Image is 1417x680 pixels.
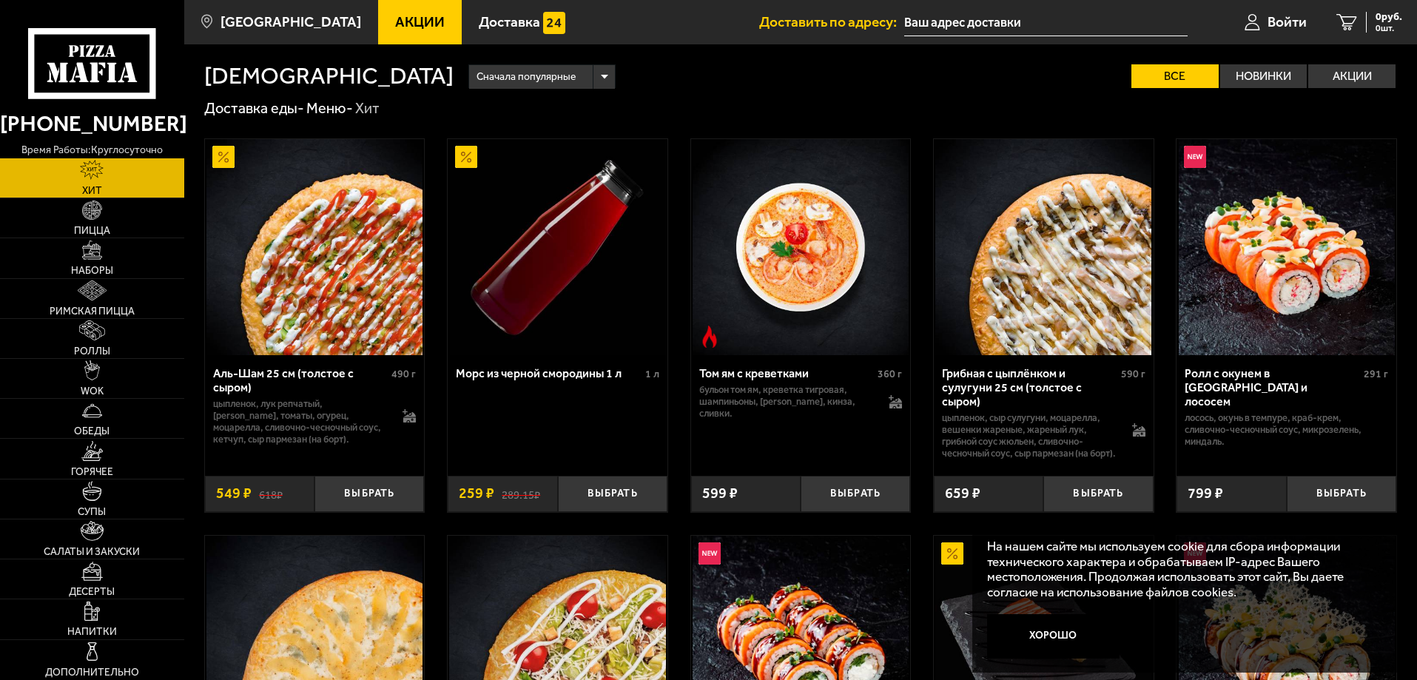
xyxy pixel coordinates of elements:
[558,476,667,512] button: Выбрать
[314,476,424,512] button: Выбрать
[82,186,102,196] span: Хит
[216,486,252,501] span: 549 ₽
[1268,15,1307,29] span: Войти
[935,139,1151,355] img: Грибная с цыплёнком и сулугуни 25 см (толстое с сыром)
[1177,139,1396,355] a: НовинкаРолл с окунем в темпуре и лососем
[477,63,576,91] span: Сначала популярные
[355,99,380,118] div: Хит
[44,547,140,557] span: Салаты и закуски
[455,146,477,168] img: Акционный
[306,99,353,117] a: Меню-
[391,368,416,380] span: 490 г
[693,139,909,355] img: Том ям с креветками
[449,139,665,355] img: Морс из черной смородины 1 л
[942,366,1117,408] div: Грибная с цыплёнком и сулугуни 25 см (толстое с сыром)
[50,306,135,317] span: Римская пицца
[1185,412,1388,448] p: лосось, окунь в темпуре, краб-крем, сливочно-чесночный соус, микрозелень, миндаль.
[448,139,667,355] a: АкционныйМорс из черной смородины 1 л
[1185,366,1360,408] div: Ролл с окунем в [GEOGRAPHIC_DATA] и лососем
[699,542,721,565] img: Новинка
[801,476,910,512] button: Выбрать
[205,139,425,355] a: АкционныйАль-Шам 25 см (толстое с сыром)
[1376,24,1402,33] span: 0 шт.
[71,467,113,477] span: Горячее
[1188,486,1223,501] span: 799 ₽
[699,326,721,348] img: Острое блюдо
[702,486,738,501] span: 599 ₽
[945,486,980,501] span: 659 ₽
[699,384,875,420] p: бульон том ям, креветка тигровая, шампиньоны, [PERSON_NAME], кинза, сливки.
[74,226,110,236] span: Пицца
[759,15,904,29] span: Доставить по адресу:
[1179,139,1395,355] img: Ролл с окунем в темпуре и лососем
[1043,476,1153,512] button: Выбрать
[74,426,110,437] span: Обеды
[213,366,388,394] div: Аль-Шам 25 см (толстое с сыром)
[74,346,110,357] span: Роллы
[45,667,139,678] span: Дополнительно
[1121,368,1145,380] span: 590 г
[213,398,388,445] p: цыпленок, лук репчатый, [PERSON_NAME], томаты, огурец, моцарелла, сливочно-чесночный соус, кетчуп...
[1308,64,1396,88] label: Акции
[459,486,494,501] span: 259 ₽
[259,486,283,501] s: 618 ₽
[395,15,445,29] span: Акции
[543,12,565,34] img: 15daf4d41897b9f0e9f617042186c801.svg
[206,139,423,355] img: Аль-Шам 25 см (толстое с сыром)
[699,366,875,380] div: Том ям с креветками
[1364,368,1388,380] span: 291 г
[1287,476,1396,512] button: Выбрать
[934,139,1154,355] a: Грибная с цыплёнком и сулугуни 25 см (толстое с сыром)
[456,366,642,380] div: Морс из черной смородины 1 л
[941,542,963,565] img: Акционный
[942,412,1117,459] p: цыпленок, сыр сулугуни, моцарелла, вешенки жареные, жареный лук, грибной соус Жюльен, сливочно-че...
[212,146,235,168] img: Акционный
[1376,12,1402,22] span: 0 руб.
[71,266,113,276] span: Наборы
[1220,64,1307,88] label: Новинки
[69,587,115,597] span: Десерты
[204,64,454,88] h1: [DEMOGRAPHIC_DATA]
[221,15,361,29] span: [GEOGRAPHIC_DATA]
[987,614,1120,659] button: Хорошо
[1184,146,1206,168] img: Новинка
[67,627,117,637] span: Напитки
[645,368,659,380] span: 1 л
[78,507,106,517] span: Супы
[204,99,304,117] a: Доставка еды-
[691,139,911,355] a: Острое блюдоТом ям с креветками
[1131,64,1219,88] label: Все
[878,368,902,380] span: 360 г
[502,486,540,501] s: 289.15 ₽
[904,9,1188,36] input: Ваш адрес доставки
[479,15,540,29] span: Доставка
[81,386,104,397] span: WOK
[987,539,1374,600] p: На нашем сайте мы используем cookie для сбора информации технического характера и обрабатываем IP...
